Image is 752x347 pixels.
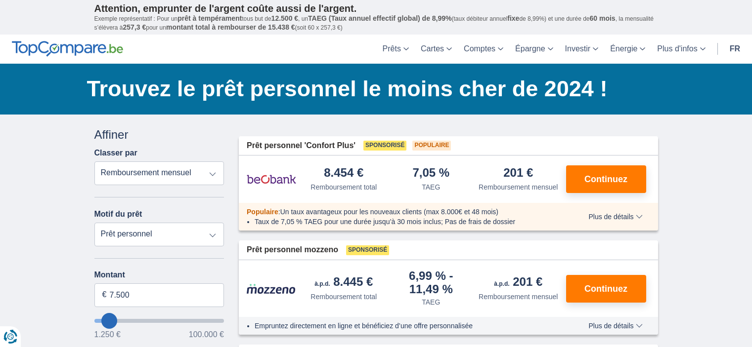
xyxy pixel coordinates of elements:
button: Plus de détails [581,213,650,221]
span: 60 mois [590,14,616,22]
a: Investir [559,35,605,64]
span: € [102,289,107,301]
a: Prêts [377,35,415,64]
label: Motif du prêt [94,210,142,219]
div: 7,05 % [412,167,449,180]
div: : [239,207,568,217]
span: Continuez [584,284,627,293]
span: Prêt personnel mozzeno [247,244,338,256]
div: TAEG [422,297,440,307]
span: 257,3 € [123,23,146,31]
div: Remboursement mensuel [479,292,558,302]
span: 1.250 € [94,331,121,339]
div: 201 € [503,167,533,180]
p: Attention, emprunter de l'argent coûte aussi de l'argent. [94,2,658,14]
label: Classer par [94,149,137,157]
img: TopCompare [12,41,123,57]
a: fr [724,35,746,64]
span: 12.500 € [271,14,299,22]
button: Continuez [566,275,646,303]
div: Remboursement total [310,292,377,302]
img: pret personnel Beobank [247,167,296,192]
img: pret personnel Mozzeno [247,283,296,294]
span: fixe [507,14,519,22]
label: Montant [94,270,224,279]
div: 8.445 € [314,276,373,290]
a: Cartes [415,35,458,64]
span: Plus de détails [588,322,642,329]
span: Sponsorisé [346,245,389,255]
span: prêt à tempérament [177,14,242,22]
a: Comptes [458,35,509,64]
h1: Trouvez le prêt personnel le moins cher de 2024 ! [87,74,658,104]
p: Exemple représentatif : Pour un tous but de , un (taux débiteur annuel de 8,99%) et une durée de ... [94,14,658,32]
div: 8.454 € [324,167,363,180]
span: Populaire [412,141,451,151]
span: Populaire [247,208,278,216]
span: Un taux avantageux pour les nouveaux clients (max 8.000€ et 48 mois) [280,208,498,216]
span: montant total à rembourser de 15.438 € [166,23,295,31]
div: TAEG [422,182,440,192]
button: Continuez [566,165,646,193]
li: Taux de 7,05 % TAEG pour une durée jusqu’à 30 mois inclus; Pas de frais de dossier [255,217,560,227]
div: 6,99 % [392,270,471,295]
div: Remboursement mensuel [479,182,558,192]
a: Énergie [604,35,651,64]
span: 100.000 € [189,331,224,339]
button: Plus de détails [581,322,650,330]
a: Plus d'infos [651,35,711,64]
div: Affiner [94,126,224,143]
a: Épargne [509,35,559,64]
li: Empruntez directement en ligne et bénéficiez d’une offre personnalisée [255,321,560,331]
div: Remboursement total [310,182,377,192]
span: Continuez [584,175,627,184]
input: wantToBorrow [94,319,224,323]
div: 201 € [494,276,542,290]
span: Plus de détails [588,213,642,220]
span: TAEG (Taux annuel effectif global) de 8,99% [308,14,451,22]
span: Prêt personnel 'Confort Plus' [247,140,355,152]
span: Sponsorisé [363,141,406,151]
